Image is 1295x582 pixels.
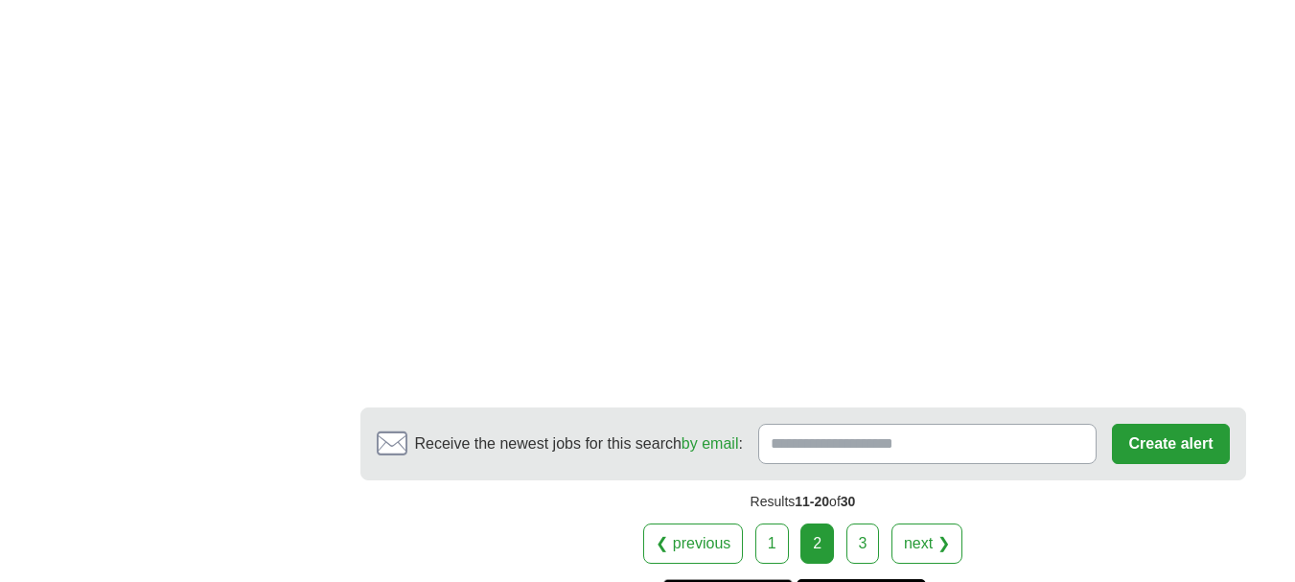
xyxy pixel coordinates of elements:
a: ❮ previous [643,524,743,564]
div: Results of [360,480,1246,524]
button: Create alert [1112,424,1229,464]
a: next ❯ [891,524,962,564]
span: 11-20 [795,494,829,509]
a: 1 [755,524,789,564]
a: 3 [846,524,880,564]
span: 30 [841,494,856,509]
div: 2 [800,524,834,564]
